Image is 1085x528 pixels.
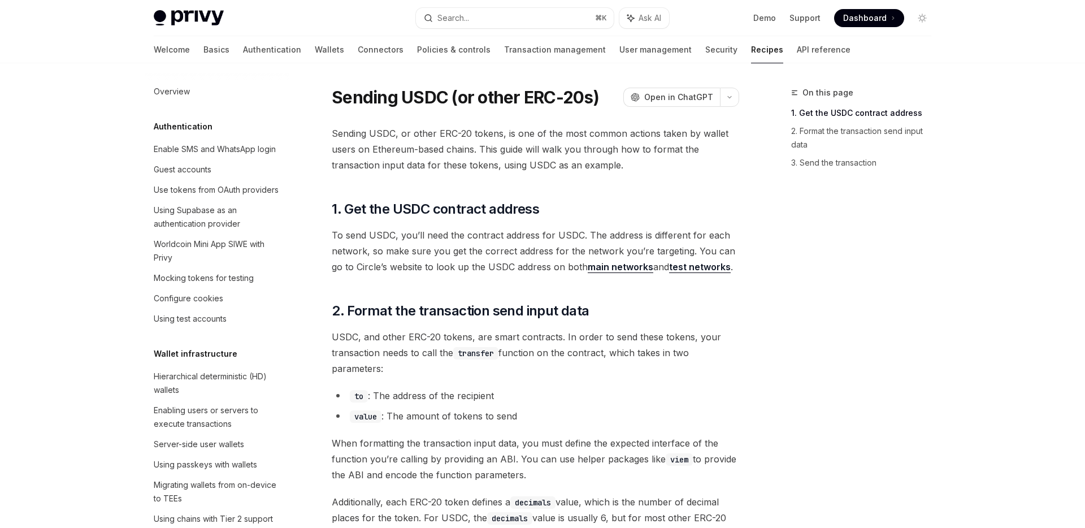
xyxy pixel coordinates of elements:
[913,9,931,27] button: Toggle dark mode
[145,200,289,234] a: Using Supabase as an authentication provider
[791,154,940,172] a: 3. Send the transaction
[145,81,289,102] a: Overview
[644,92,713,103] span: Open in ChatGPT
[145,180,289,200] a: Use tokens from OAuth providers
[154,438,244,451] div: Server-side user wallets
[332,227,739,275] span: To send USDC, you’ll need the contract address for USDC. The address is different for each networ...
[154,347,237,361] h5: Wallet infrastructure
[705,36,737,63] a: Security
[154,120,212,133] h5: Authentication
[203,36,229,63] a: Basics
[843,12,887,24] span: Dashboard
[145,234,289,268] a: Worldcoin Mini App SIWE with Privy
[332,329,739,376] span: USDC, and other ERC-20 tokens, are smart contracts. In order to send these tokens, your transacti...
[332,87,599,107] h1: Sending USDC (or other ERC-20s)
[332,408,739,424] li: : The amount of tokens to send
[595,14,607,23] span: ⌘ K
[619,36,692,63] a: User management
[154,271,254,285] div: Mocking tokens for testing
[332,435,739,483] span: When formatting the transaction input data, you must define the expected interface of the functio...
[315,36,344,63] a: Wallets
[154,183,279,197] div: Use tokens from OAuth providers
[666,453,693,466] code: viem
[416,8,614,28] button: Search...⌘K
[753,12,776,24] a: Demo
[154,312,227,326] div: Using test accounts
[145,139,289,159] a: Enable SMS and WhatsApp login
[619,8,669,28] button: Ask AI
[154,10,224,26] img: light logo
[145,288,289,309] a: Configure cookies
[350,410,381,423] code: value
[751,36,783,63] a: Recipes
[350,390,368,403] code: to
[145,455,289,475] a: Using passkeys with wallets
[154,292,223,305] div: Configure cookies
[145,159,289,180] a: Guest accounts
[332,302,589,320] span: 2. Format the transaction send input data
[510,496,555,509] code: decimals
[417,36,491,63] a: Policies & controls
[332,200,539,218] span: 1. Get the USDC contract address
[358,36,403,63] a: Connectors
[623,88,720,107] button: Open in ChatGPT
[802,86,853,99] span: On this page
[834,9,904,27] a: Dashboard
[332,388,739,404] li: : The address of the recipient
[791,104,940,122] a: 1. Get the USDC contract address
[669,261,731,273] a: test networks
[145,309,289,329] a: Using test accounts
[639,12,661,24] span: Ask AI
[154,458,257,471] div: Using passkeys with wallets
[437,11,469,25] div: Search...
[154,404,283,431] div: Enabling users or servers to execute transactions
[504,36,606,63] a: Transaction management
[154,85,190,98] div: Overview
[154,370,283,397] div: Hierarchical deterministic (HD) wallets
[145,400,289,434] a: Enabling users or servers to execute transactions
[487,512,532,525] code: decimals
[154,512,273,526] div: Using chains with Tier 2 support
[154,478,283,505] div: Migrating wallets from on-device to TEEs
[154,163,211,176] div: Guest accounts
[791,122,940,154] a: 2. Format the transaction send input data
[453,347,498,360] code: transfer
[154,204,283,231] div: Using Supabase as an authentication provider
[243,36,301,63] a: Authentication
[797,36,850,63] a: API reference
[154,237,283,265] div: Worldcoin Mini App SIWE with Privy
[145,268,289,288] a: Mocking tokens for testing
[154,36,190,63] a: Welcome
[145,434,289,455] a: Server-side user wallets
[789,12,821,24] a: Support
[332,125,739,173] span: Sending USDC, or other ERC-20 tokens, is one of the most common actions taken by wallet users on ...
[588,261,653,273] a: main networks
[154,142,276,156] div: Enable SMS and WhatsApp login
[145,475,289,509] a: Migrating wallets from on-device to TEEs
[145,366,289,400] a: Hierarchical deterministic (HD) wallets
